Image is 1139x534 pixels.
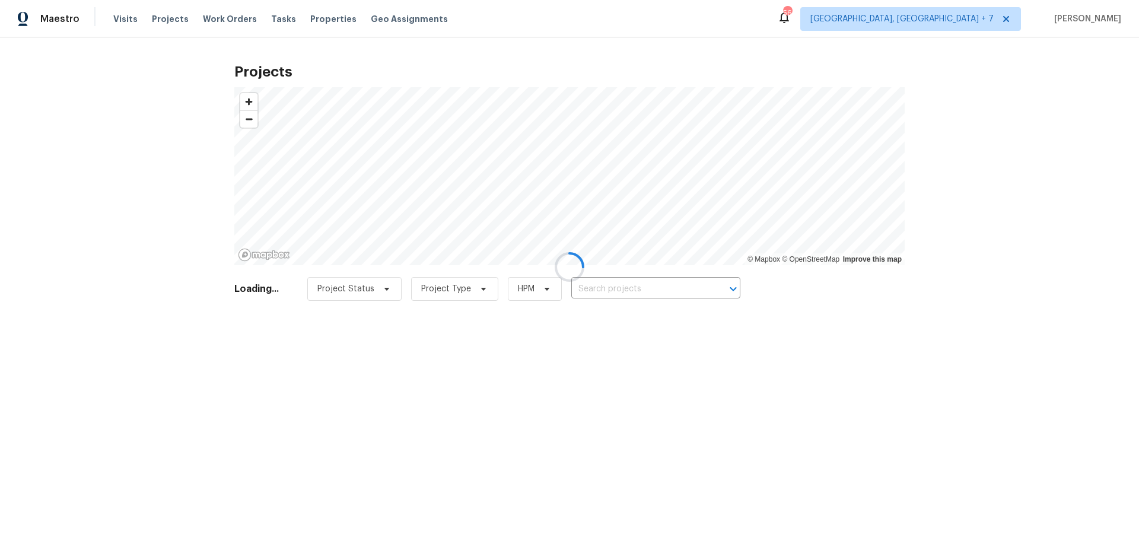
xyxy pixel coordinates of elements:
[240,111,257,128] span: Zoom out
[783,7,791,19] div: 56
[240,110,257,128] button: Zoom out
[843,255,902,263] a: Improve this map
[782,255,839,263] a: OpenStreetMap
[747,255,780,263] a: Mapbox
[238,248,290,262] a: Mapbox homepage
[240,93,257,110] button: Zoom in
